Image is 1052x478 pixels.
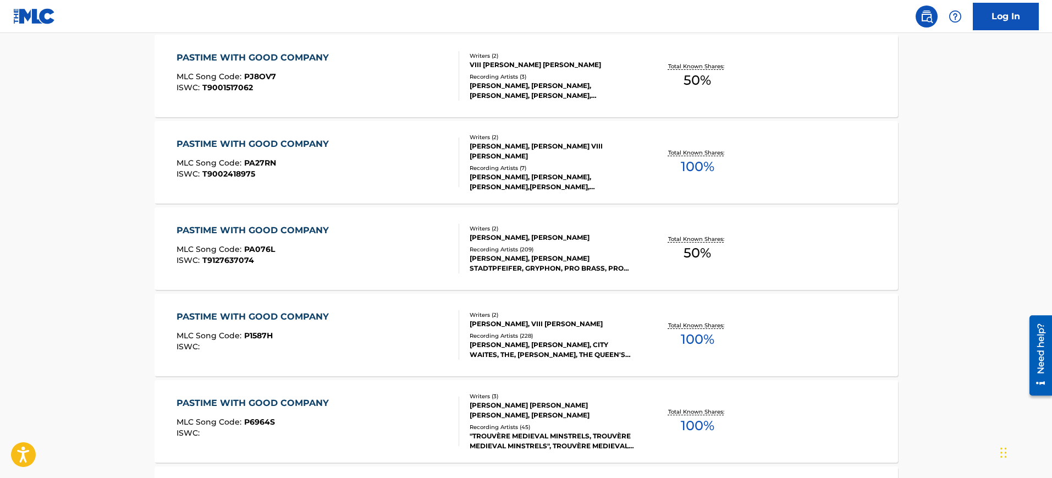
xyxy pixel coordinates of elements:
div: PASTIME WITH GOOD COMPANY [177,310,334,323]
span: T9001517062 [202,83,253,92]
span: MLC Song Code : [177,244,244,254]
span: P1587H [244,331,273,340]
span: ISWC : [177,428,202,438]
div: Recording Artists ( 3 ) [470,73,636,81]
div: Writers ( 2 ) [470,133,636,141]
div: [PERSON_NAME], [PERSON_NAME], CITY WAITES, THE, [PERSON_NAME], THE QUEEN'S SIX [470,340,636,360]
span: ISWC : [177,342,202,351]
span: ISWC : [177,169,202,179]
img: help [949,10,962,23]
div: [PERSON_NAME], VIII [PERSON_NAME] [470,319,636,329]
div: Help [944,6,966,28]
img: MLC Logo [13,8,56,24]
span: MLC Song Code : [177,72,244,81]
span: 50 % [684,70,711,90]
span: T9002418975 [202,169,255,179]
a: Log In [973,3,1039,30]
div: Writers ( 2 ) [470,52,636,60]
span: 100 % [681,416,714,436]
p: Total Known Shares: [668,235,727,243]
div: PASTIME WITH GOOD COMPANY [177,51,334,64]
span: PA27RN [244,158,276,168]
span: T9127637074 [202,255,254,265]
div: PASTIME WITH GOOD COMPANY [177,138,334,151]
a: PASTIME WITH GOOD COMPANYMLC Song Code:PA076LISWC:T9127637074Writers (2)[PERSON_NAME], [PERSON_NA... [155,207,898,290]
div: PASTIME WITH GOOD COMPANY [177,397,334,410]
div: PASTIME WITH GOOD COMPANY [177,224,334,237]
div: Recording Artists ( 209 ) [470,245,636,254]
div: [PERSON_NAME], [PERSON_NAME] VIII [PERSON_NAME] [470,141,636,161]
div: Recording Artists ( 45 ) [470,423,636,431]
a: PASTIME WITH GOOD COMPANYMLC Song Code:PA27RNISWC:T9002418975Writers (2)[PERSON_NAME], [PERSON_NA... [155,121,898,204]
p: Total Known Shares: [668,408,727,416]
span: 100 % [681,329,714,349]
div: "TROUVÈRE MEDIEVAL MINSTRELS, TROUVÈRE MEDIEVAL MINSTRELS", TROUVÈRE MEDIEVAL MINSTRELS, TROUVERE... [470,431,636,451]
div: [PERSON_NAME] [PERSON_NAME] [PERSON_NAME], [PERSON_NAME] [470,400,636,420]
span: ISWC : [177,255,202,265]
img: search [920,10,933,23]
div: Drag [1000,436,1007,469]
div: Recording Artists ( 7 ) [470,164,636,172]
div: [PERSON_NAME], [PERSON_NAME], [PERSON_NAME], [PERSON_NAME], [PERSON_NAME], [PERSON_NAME] [PERSON_... [470,81,636,101]
a: PASTIME WITH GOOD COMPANYMLC Song Code:P6964SISWC:Writers (3)[PERSON_NAME] [PERSON_NAME] [PERSON_... [155,380,898,463]
a: PASTIME WITH GOOD COMPANYMLC Song Code:PJ8OV7ISWC:T9001517062Writers (2)VIII [PERSON_NAME] [PERSO... [155,35,898,117]
div: Recording Artists ( 228 ) [470,332,636,340]
span: ISWC : [177,83,202,92]
iframe: Chat Widget [997,425,1052,478]
div: [PERSON_NAME], [PERSON_NAME] [470,233,636,243]
span: PJ8OV7 [244,72,276,81]
span: MLC Song Code : [177,417,244,427]
span: MLC Song Code : [177,331,244,340]
p: Total Known Shares: [668,62,727,70]
p: Total Known Shares: [668,321,727,329]
span: PA076L [244,244,275,254]
span: MLC Song Code : [177,158,244,168]
span: 50 % [684,243,711,263]
div: [PERSON_NAME], [PERSON_NAME] STADTPFEIFER, GRYPHON, PRO BRASS, PRO BRASS [470,254,636,273]
span: P6964S [244,417,275,427]
div: Writers ( 3 ) [470,392,636,400]
span: 100 % [681,157,714,177]
p: Total Known Shares: [668,149,727,157]
div: Writers ( 2 ) [470,224,636,233]
iframe: Resource Center [1021,311,1052,400]
div: Writers ( 2 ) [470,311,636,319]
div: [PERSON_NAME], [PERSON_NAME],[PERSON_NAME],[PERSON_NAME],[PERSON_NAME], [PERSON_NAME], [PERSON_NA... [470,172,636,192]
a: Public Search [916,6,938,28]
a: PASTIME WITH GOOD COMPANYMLC Song Code:P1587HISWC:Writers (2)[PERSON_NAME], VIII [PERSON_NAME]Rec... [155,294,898,376]
div: VIII [PERSON_NAME] [PERSON_NAME] [470,60,636,70]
